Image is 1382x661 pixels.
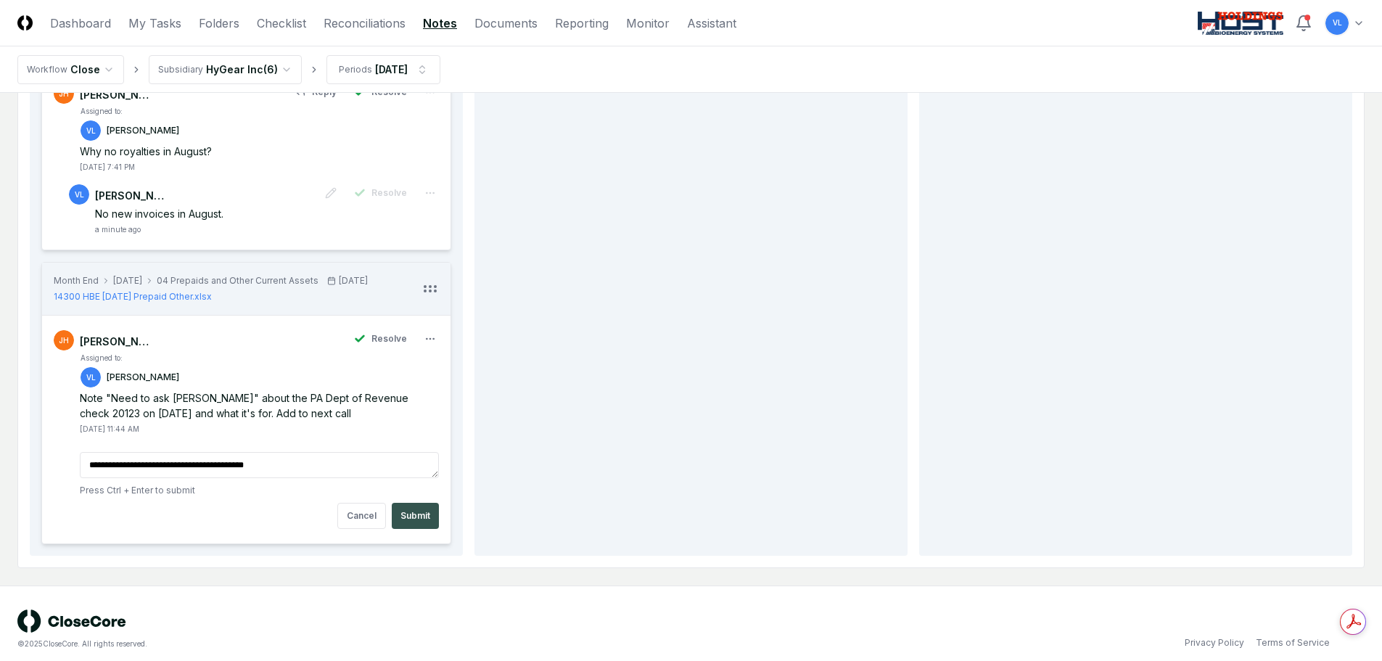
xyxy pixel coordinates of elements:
button: Resolve [345,326,416,352]
img: logo [17,609,126,633]
a: Assistant [687,15,736,32]
button: Resolve [345,180,416,206]
td: Assigned to: [80,105,180,118]
a: Checklist [257,15,306,32]
a: Notes [423,15,457,32]
p: Press Ctrl + Enter to submit [80,484,439,497]
p: [PERSON_NAME] [107,124,179,137]
button: Periods[DATE] [326,55,440,84]
div: Month End [54,274,99,287]
button: Submit [392,503,439,529]
div: [PERSON_NAME] [95,188,168,203]
span: VL [1333,17,1342,28]
div: Subsidiary [158,63,203,76]
div: [DATE] [113,274,142,287]
div: 04 Prepaids and Other Current Assets [157,274,318,287]
a: Reporting [555,15,609,32]
div: No new invoices in August. [95,206,439,221]
div: [PERSON_NAME] [80,334,152,349]
div: [PERSON_NAME] [80,87,152,102]
p: [PERSON_NAME] [107,371,179,384]
a: Terms of Service [1256,636,1330,649]
span: JH [59,335,69,346]
span: JH [59,89,69,99]
a: Dashboard [50,15,111,32]
img: Logo [17,15,33,30]
div: Periods [339,63,372,76]
div: [DATE] 11:44 AM [80,424,139,435]
div: Why no royalties in August? [80,144,439,159]
a: Folders [199,15,239,32]
span: VL [86,126,96,136]
button: Cancel [337,503,386,529]
a: Reconciliations [324,15,406,32]
img: Host NA Holdings logo [1198,12,1284,35]
div: [DATE] [327,274,368,287]
div: Month End[DATE]04 Prepaids and Other Current Assets[DATE] [54,274,368,287]
a: Monitor [626,15,670,32]
a: 14300 HBE [DATE] Prepaid Other.xlsx [54,290,368,303]
div: Note "Need to ask [PERSON_NAME]" about the PA Dept of Revenue check 20123 on [DATE] and what it's... [80,390,439,421]
a: Privacy Policy [1185,636,1244,649]
a: My Tasks [128,15,181,32]
div: [DATE] 7:41 PM [80,162,135,173]
span: Resolve [371,332,407,345]
td: Assigned to: [80,352,180,364]
div: Workflow [27,63,67,76]
a: Documents [474,15,538,32]
div: a minute ago [95,224,141,235]
nav: breadcrumb [17,55,440,84]
span: VL [75,189,84,200]
span: VL [86,372,96,383]
div: © 2025 CloseCore. All rights reserved. [17,639,691,649]
div: [DATE] [375,62,408,77]
span: 14300 HBE [DATE] Prepaid Other.xlsx [54,290,212,303]
span: Resolve [371,186,407,200]
button: VL [1324,10,1350,36]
